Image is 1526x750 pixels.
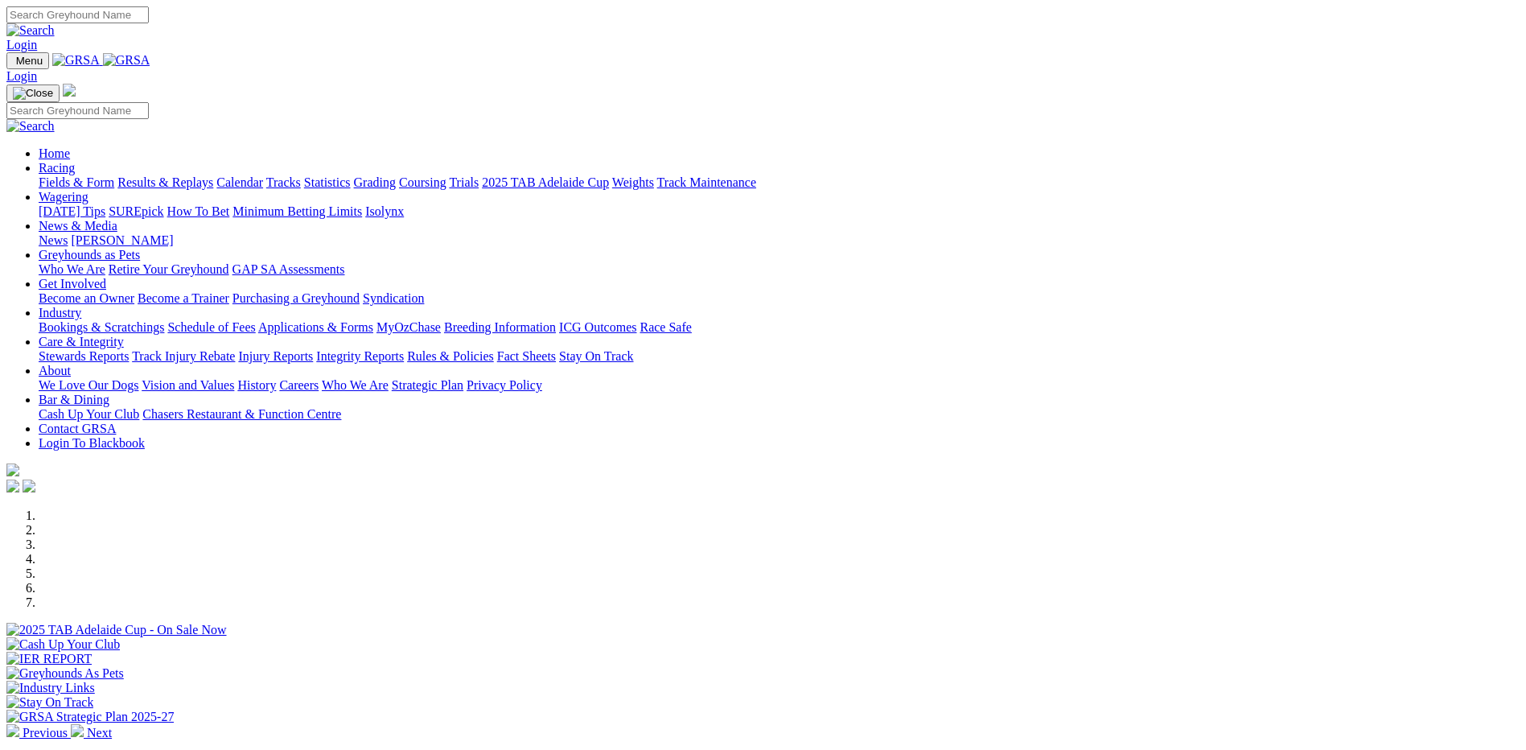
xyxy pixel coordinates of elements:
[39,146,70,160] a: Home
[63,84,76,97] img: logo-grsa-white.png
[39,393,109,406] a: Bar & Dining
[109,262,229,276] a: Retire Your Greyhound
[6,102,149,119] input: Search
[39,248,140,262] a: Greyhounds as Pets
[279,378,319,392] a: Careers
[6,6,149,23] input: Search
[6,623,227,637] img: 2025 TAB Adelaide Cup - On Sale Now
[39,407,1520,422] div: Bar & Dining
[39,175,114,189] a: Fields & Form
[407,349,494,363] a: Rules & Policies
[39,320,1520,335] div: Industry
[216,175,263,189] a: Calendar
[39,349,129,363] a: Stewards Reports
[6,69,37,83] a: Login
[363,291,424,305] a: Syndication
[39,407,139,421] a: Cash Up Your Club
[497,349,556,363] a: Fact Sheets
[392,378,463,392] a: Strategic Plan
[39,277,106,291] a: Get Involved
[87,726,112,740] span: Next
[39,262,105,276] a: Who We Are
[322,378,389,392] a: Who We Are
[39,364,71,377] a: About
[354,175,396,189] a: Grading
[6,652,92,666] img: IER REPORT
[6,23,55,38] img: Search
[142,407,341,421] a: Chasers Restaurant & Function Centre
[376,320,441,334] a: MyOzChase
[138,291,229,305] a: Become a Trainer
[71,233,173,247] a: [PERSON_NAME]
[39,349,1520,364] div: Care & Integrity
[39,436,145,450] a: Login To Blackbook
[39,204,105,218] a: [DATE] Tips
[6,480,19,492] img: facebook.svg
[109,204,163,218] a: SUREpick
[23,480,35,492] img: twitter.svg
[6,726,71,740] a: Previous
[71,726,112,740] a: Next
[304,175,351,189] a: Statistics
[39,190,88,204] a: Wagering
[132,349,235,363] a: Track Injury Rebate
[6,38,37,52] a: Login
[103,53,150,68] img: GRSA
[559,320,636,334] a: ICG Outcomes
[39,204,1520,219] div: Wagering
[39,291,1520,306] div: Get Involved
[117,175,213,189] a: Results & Replays
[237,378,276,392] a: History
[167,320,255,334] a: Schedule of Fees
[39,306,81,319] a: Industry
[6,119,55,134] img: Search
[39,378,1520,393] div: About
[39,378,138,392] a: We Love Our Dogs
[6,464,19,476] img: logo-grsa-white.png
[316,349,404,363] a: Integrity Reports
[6,695,93,710] img: Stay On Track
[612,175,654,189] a: Weights
[232,291,360,305] a: Purchasing a Greyhound
[39,262,1520,277] div: Greyhounds as Pets
[39,335,124,348] a: Care & Integrity
[142,378,234,392] a: Vision and Values
[399,175,446,189] a: Coursing
[6,637,120,652] img: Cash Up Your Club
[6,710,174,724] img: GRSA Strategic Plan 2025-27
[39,422,116,435] a: Contact GRSA
[232,262,345,276] a: GAP SA Assessments
[449,175,479,189] a: Trials
[238,349,313,363] a: Injury Reports
[39,219,117,233] a: News & Media
[444,320,556,334] a: Breeding Information
[39,233,1520,248] div: News & Media
[39,320,164,334] a: Bookings & Scratchings
[467,378,542,392] a: Privacy Policy
[39,233,68,247] a: News
[39,175,1520,190] div: Racing
[232,204,362,218] a: Minimum Betting Limits
[23,726,68,740] span: Previous
[258,320,373,334] a: Applications & Forms
[71,724,84,737] img: chevron-right-pager-white.svg
[6,84,60,102] button: Toggle navigation
[559,349,633,363] a: Stay On Track
[365,204,404,218] a: Isolynx
[6,52,49,69] button: Toggle navigation
[6,724,19,737] img: chevron-left-pager-white.svg
[482,175,609,189] a: 2025 TAB Adelaide Cup
[167,204,230,218] a: How To Bet
[657,175,756,189] a: Track Maintenance
[13,87,53,100] img: Close
[6,681,95,695] img: Industry Links
[52,53,100,68] img: GRSA
[266,175,301,189] a: Tracks
[39,161,75,175] a: Racing
[16,55,43,67] span: Menu
[640,320,691,334] a: Race Safe
[6,666,124,681] img: Greyhounds As Pets
[39,291,134,305] a: Become an Owner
